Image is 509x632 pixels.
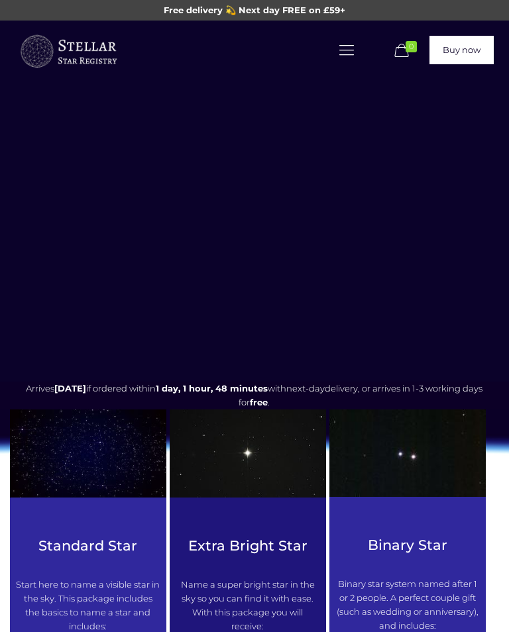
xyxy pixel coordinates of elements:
span: 1 day, 1 hour, 48 minutes [156,383,268,394]
h3: Standard Star [16,537,160,554]
img: buyastar-logo-transparent [19,32,118,72]
img: betelgeuse-star-987396640-afd328ff2f774d769c56ed59ca336eb4 [170,409,326,498]
img: 1 [10,409,166,498]
span: 0 [406,41,417,52]
span: Arrives if ordered within with delivery, or arrives in 1-3 working days for . [26,383,482,407]
h3: Binary Star [335,537,479,553]
span: next-day [286,383,325,394]
h3: Extra Bright Star [176,537,319,554]
a: 0 [392,43,424,59]
img: Winnecke_4 [329,409,486,497]
a: Buy a Star [19,21,118,80]
span: Free delivery 💫 Next day FREE on £59+ [164,5,345,15]
b: free [250,397,268,407]
span: [DATE] [54,383,86,394]
a: Buy now [429,36,494,64]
